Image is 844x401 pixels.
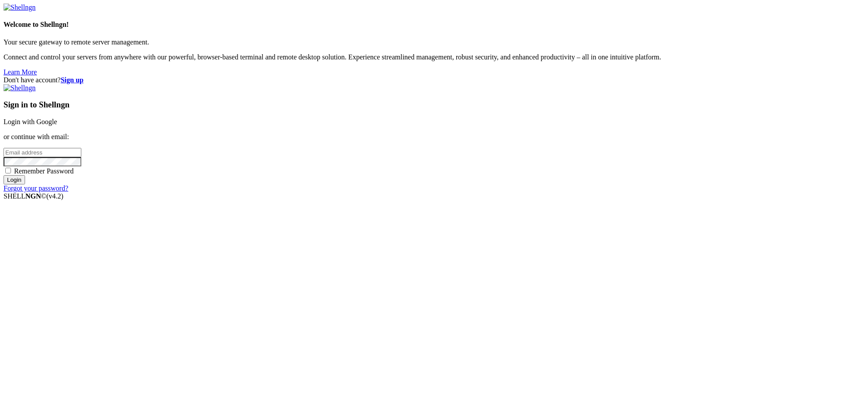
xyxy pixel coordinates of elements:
b: NGN [25,192,41,200]
input: Remember Password [5,168,11,173]
input: Email address [4,148,81,157]
p: Connect and control your servers from anywhere with our powerful, browser-based terminal and remo... [4,53,840,61]
span: Remember Password [14,167,74,175]
h3: Sign in to Shellngn [4,100,840,110]
img: Shellngn [4,84,36,92]
input: Login [4,175,25,184]
img: Shellngn [4,4,36,11]
h4: Welcome to Shellngn! [4,21,840,29]
a: Forgot your password? [4,184,68,192]
span: 4.2.0 [47,192,64,200]
p: Your secure gateway to remote server management. [4,38,840,46]
span: SHELL © [4,192,63,200]
a: Learn More [4,68,37,76]
div: Don't have account? [4,76,840,84]
p: or continue with email: [4,133,840,141]
a: Sign up [61,76,84,84]
a: Login with Google [4,118,57,125]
